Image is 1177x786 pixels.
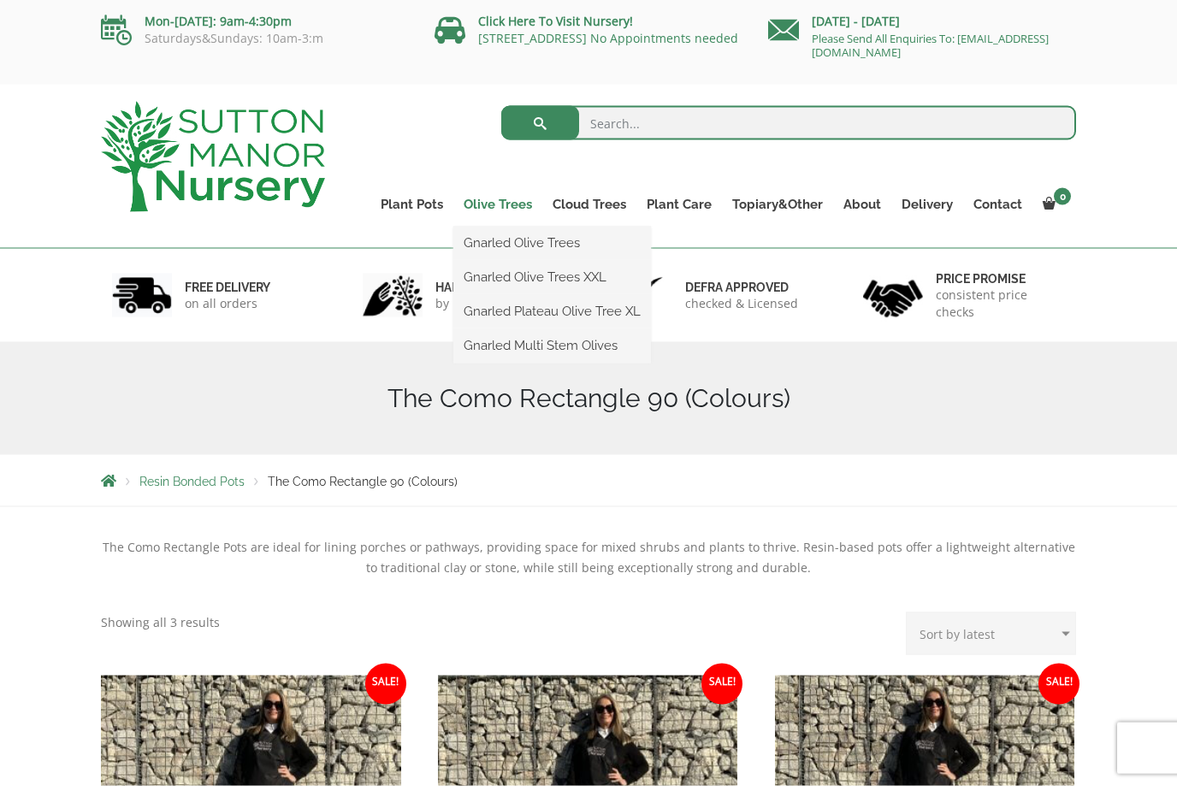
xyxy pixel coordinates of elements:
[685,280,798,295] h6: Defra approved
[833,192,891,216] a: About
[185,280,270,295] h6: FREE DELIVERY
[636,192,722,216] a: Plant Care
[435,280,529,295] h6: hand picked
[963,192,1032,216] a: Contact
[101,102,325,212] img: logo
[701,664,742,705] span: Sale!
[453,333,651,358] a: Gnarled Multi Stem Olives
[501,106,1077,140] input: Search...
[101,32,409,45] p: Saturdays&Sundays: 10am-3:m
[542,192,636,216] a: Cloud Trees
[685,295,798,312] p: checked & Licensed
[112,274,172,317] img: 1.jpg
[365,664,406,705] span: Sale!
[101,474,1076,488] nav: Breadcrumbs
[722,192,833,216] a: Topiary&Other
[891,192,963,216] a: Delivery
[936,271,1066,287] h6: Price promise
[363,274,423,317] img: 2.jpg
[906,612,1076,655] select: Shop order
[863,269,923,322] img: 4.jpg
[101,612,220,633] p: Showing all 3 results
[453,192,542,216] a: Olive Trees
[453,264,651,290] a: Gnarled Olive Trees XXL
[1054,188,1071,205] span: 0
[936,287,1066,321] p: consistent price checks
[435,295,529,312] p: by professionals
[101,11,409,32] p: Mon-[DATE]: 9am-4:30pm
[1038,664,1079,705] span: Sale!
[453,298,651,324] a: Gnarled Plateau Olive Tree XL
[1032,192,1076,216] a: 0
[370,192,453,216] a: Plant Pots
[268,475,458,488] span: The Como Rectangle 90 (Colours)
[185,295,270,312] p: on all orders
[453,230,651,256] a: Gnarled Olive Trees
[768,11,1076,32] p: [DATE] - [DATE]
[812,31,1049,60] a: Please Send All Enquiries To: [EMAIL_ADDRESS][DOMAIN_NAME]
[101,537,1076,578] p: The Como Rectangle Pots are ideal for lining porches or pathways, providing space for mixed shrub...
[139,475,245,488] a: Resin Bonded Pots
[478,13,633,29] a: Click Here To Visit Nursery!
[101,383,1076,414] h1: The Como Rectangle 90 (Colours)
[478,30,738,46] a: [STREET_ADDRESS] No Appointments needed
